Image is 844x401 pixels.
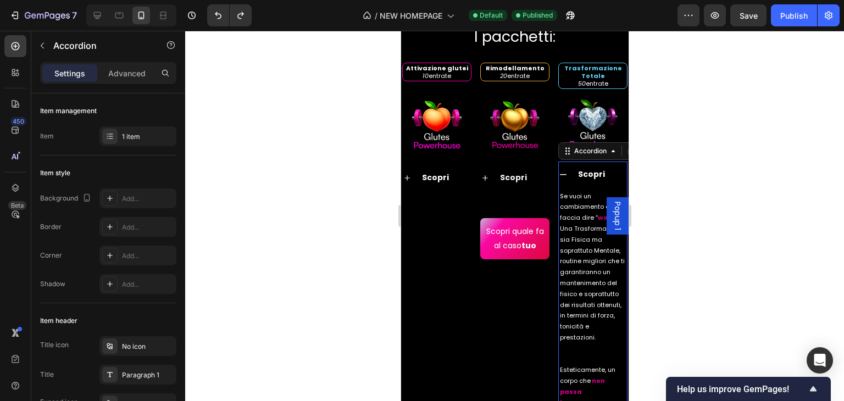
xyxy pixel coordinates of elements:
[197,182,212,191] strong: wow
[99,141,126,152] strong: Scopri
[177,48,185,57] i: 50
[480,10,503,20] span: Default
[175,135,206,152] div: Rich Text Editor. Editing area: main
[40,106,97,116] div: Item management
[163,33,221,49] strong: Trasformazione Totale
[72,9,77,22] p: 7
[108,68,146,79] p: Advanced
[1,63,70,132] img: image_demo.jpg
[79,187,148,228] a: Scopri quale fa al casotuo
[771,4,817,26] button: Publish
[159,160,225,193] p: Se vuoi un cambiamento che ti faccia dire “ ”:
[40,279,65,289] div: Shadow
[177,138,204,149] strong: Scopri
[40,316,77,326] div: Item header
[157,32,226,59] h2: entrate
[159,193,225,334] p: Una Trasformazione sia Fisica ma soprattuto Mentale, routine migliori che ti garantiranno un mant...
[40,370,54,380] div: Title
[79,32,148,51] h2: entrate
[40,131,54,141] div: Item
[21,141,48,152] strong: Scopri
[677,382,820,396] button: Show survey - Help us improve GemPages!
[159,346,204,376] strong: non passa inosservato
[375,10,377,21] span: /
[1,32,70,51] h2: entrate
[523,10,553,20] span: Published
[807,347,833,374] div: Open Intercom Messenger
[10,117,26,126] div: 450
[40,168,70,178] div: Item style
[157,62,226,131] img: image_demo.jpg
[8,201,26,210] div: Beta
[53,39,147,52] p: Accordion
[401,31,629,401] iframe: Design area
[85,33,143,42] strong: Rimodellamento
[122,222,174,232] div: Add...
[122,280,174,289] div: Add...
[79,63,148,132] img: image_demo.jpg
[730,4,767,26] button: Save
[21,41,27,49] i: 10
[677,384,807,394] span: Help us improve GemPages!
[120,209,135,220] strong: tuo
[40,191,93,206] div: Background
[122,132,174,142] div: 1 item
[82,194,146,221] p: Scopri quale fa al caso
[40,222,62,232] div: Border
[380,10,442,21] span: NEW HOMEPAGE
[122,370,174,380] div: Paragraph 1
[122,194,174,204] div: Add...
[54,68,85,79] p: Settings
[122,342,174,352] div: No icon
[122,251,174,261] div: Add...
[40,340,69,350] div: Title icon
[740,11,758,20] span: Save
[99,41,106,49] i: 20
[171,115,208,125] div: Accordion
[207,4,252,26] div: Undo/Redo
[780,10,808,21] div: Publish
[40,250,62,260] div: Corner
[4,4,82,26] button: 7
[5,33,67,42] strong: Attivazione glutei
